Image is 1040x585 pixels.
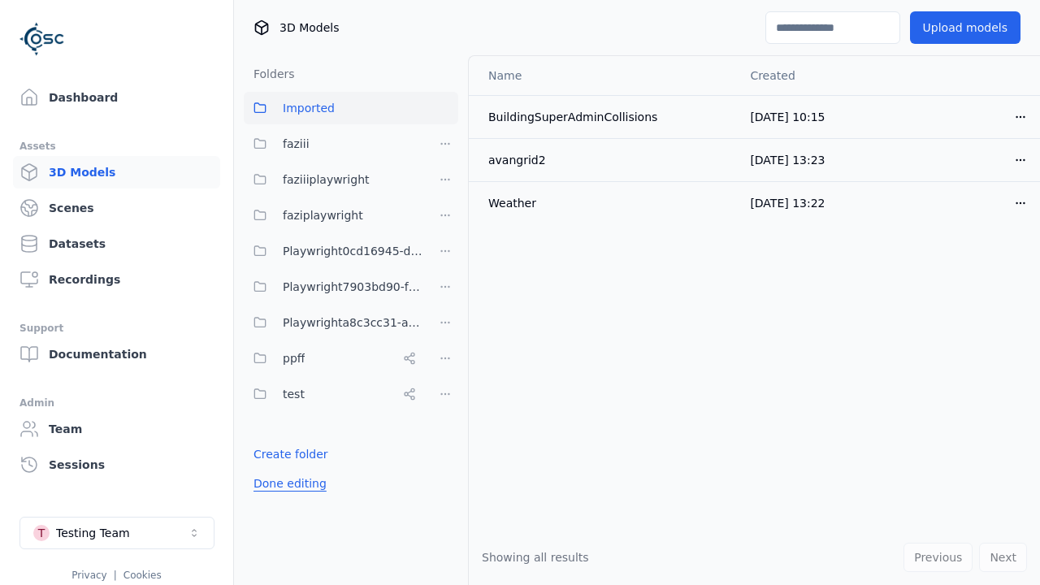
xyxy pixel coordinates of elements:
[13,192,220,224] a: Scenes
[482,551,589,564] span: Showing all results
[283,349,305,368] span: ppff
[13,338,220,370] a: Documentation
[244,469,336,498] button: Done editing
[244,378,422,410] button: test
[19,136,214,156] div: Assets
[244,306,422,339] button: Playwrighta8c3cc31-a326-448b-8e56-481b49ac6753
[750,110,825,123] span: [DATE] 10:15
[244,66,295,82] h3: Folders
[283,384,305,404] span: test
[469,56,737,95] th: Name
[750,154,825,167] span: [DATE] 13:23
[750,197,825,210] span: [DATE] 13:22
[737,56,889,95] th: Created
[19,393,214,413] div: Admin
[283,241,422,261] span: Playwright0cd16945-d24c-45f9-a8ba-c74193e3fd84
[279,19,339,36] span: 3D Models
[488,152,724,168] div: avangrid2
[283,277,422,297] span: Playwright7903bd90-f1ee-40e5-8689-7a943bbd43ef
[13,413,220,445] a: Team
[19,517,214,549] button: Select a workspace
[488,195,724,211] div: Weather
[19,16,65,62] img: Logo
[19,318,214,338] div: Support
[244,342,422,375] button: ppff
[13,448,220,481] a: Sessions
[283,134,310,154] span: faziii
[488,109,724,125] div: BuildingSuperAdminCollisions
[123,570,162,581] a: Cookies
[244,440,338,469] button: Create folder
[283,98,335,118] span: Imported
[244,271,422,303] button: Playwright7903bd90-f1ee-40e5-8689-7a943bbd43ef
[253,446,328,462] a: Create folder
[910,11,1020,44] button: Upload models
[283,313,422,332] span: Playwrighta8c3cc31-a326-448b-8e56-481b49ac6753
[13,156,220,188] a: 3D Models
[13,227,220,260] a: Datasets
[13,81,220,114] a: Dashboard
[244,128,422,160] button: faziii
[244,92,458,124] button: Imported
[33,525,50,541] div: T
[244,235,422,267] button: Playwright0cd16945-d24c-45f9-a8ba-c74193e3fd84
[71,570,106,581] a: Privacy
[283,170,370,189] span: faziiiplaywright
[244,163,422,196] button: faziiiplaywright
[283,206,363,225] span: faziplaywright
[56,525,130,541] div: Testing Team
[13,263,220,296] a: Recordings
[244,199,422,232] button: faziplaywright
[114,570,117,581] span: |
